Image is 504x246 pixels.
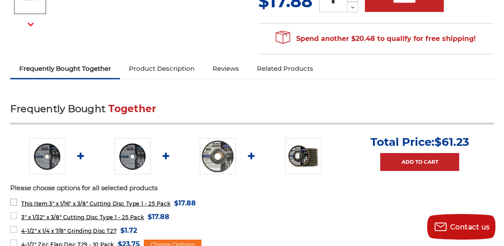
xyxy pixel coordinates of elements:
span: Spend another $20.48 to qualify for free shipping! [276,35,476,43]
strong: This Item: [21,200,49,207]
a: Reviews [204,59,248,78]
span: 3" x 1/16" x 3/8" Cutting Disc Type 1 - 25 Pack [21,200,170,207]
p: Please choose options for all selected products [10,183,494,193]
p: Total Price: [370,135,469,149]
span: Together [108,103,156,115]
button: Next [20,15,41,33]
span: 3" x 1/32" x 3/8" Cutting Disc Type 1 - 25 Pack [21,214,144,220]
span: $17.88 [148,211,169,223]
span: $17.88 [174,197,196,209]
a: Related Products [248,59,322,78]
span: 4-1/2" x 1/4 x 7/8" Grinding Disc T27 [21,228,117,234]
span: $61.23 [434,135,469,149]
a: Frequently Bought Together [10,59,120,78]
a: Product Description [120,59,204,78]
span: $1.72 [120,225,137,236]
img: 3" x 1/16" x 3/8" Cutting Disc [29,138,65,174]
button: Contact us [427,214,495,240]
span: Contact us [450,223,490,231]
span: Frequently Bought [10,103,105,115]
a: Add to Cart [380,153,459,171]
